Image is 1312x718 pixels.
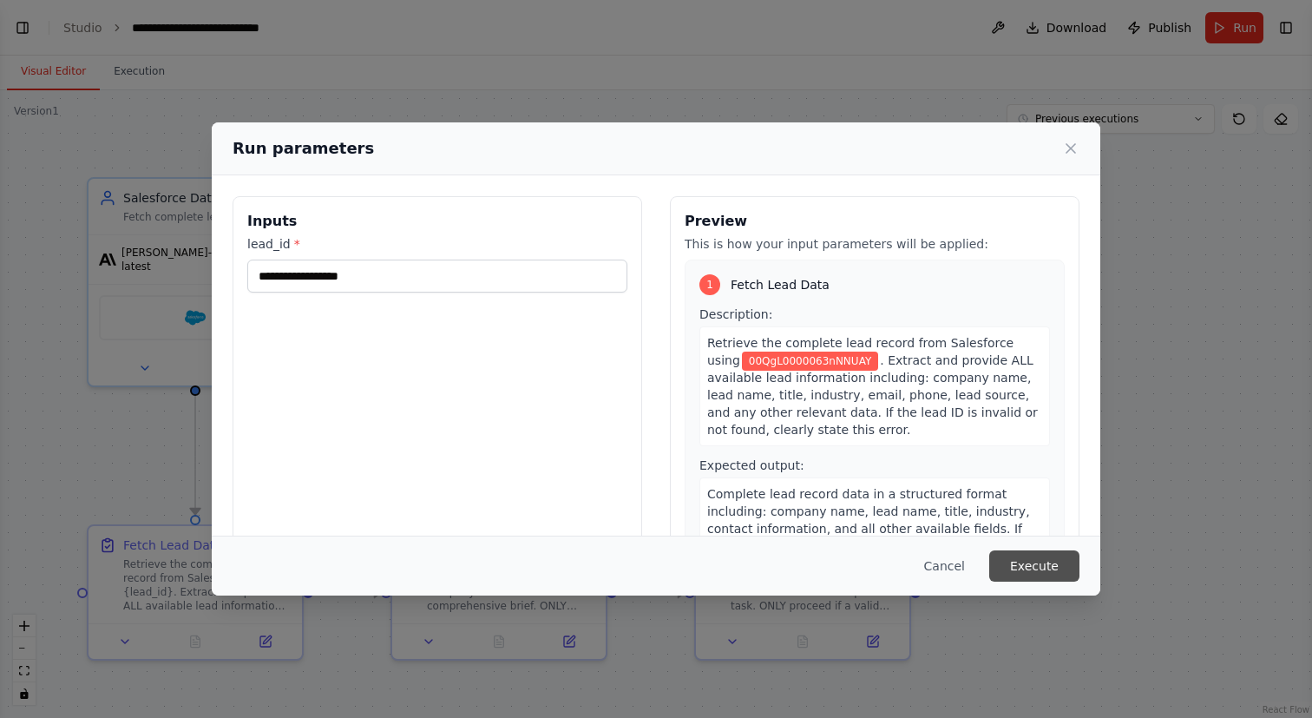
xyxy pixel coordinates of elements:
[707,336,1014,367] span: Retrieve the complete lead record from Salesforce using
[247,235,627,253] label: lead_id
[685,235,1065,253] p: This is how your input parameters will be applied:
[910,550,979,582] button: Cancel
[731,276,830,293] span: Fetch Lead Data
[699,307,772,321] span: Description:
[699,458,804,472] span: Expected output:
[685,211,1065,232] h3: Preview
[989,550,1079,582] button: Execute
[247,211,627,232] h3: Inputs
[233,136,374,161] h2: Run parameters
[707,353,1038,437] span: . Extract and provide ALL available lead information including: company name, lead name, title, i...
[707,487,1030,570] span: Complete lead record data in a structured format including: company name, lead name, title, indus...
[742,352,878,371] span: Variable: lead_id
[699,274,720,295] div: 1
